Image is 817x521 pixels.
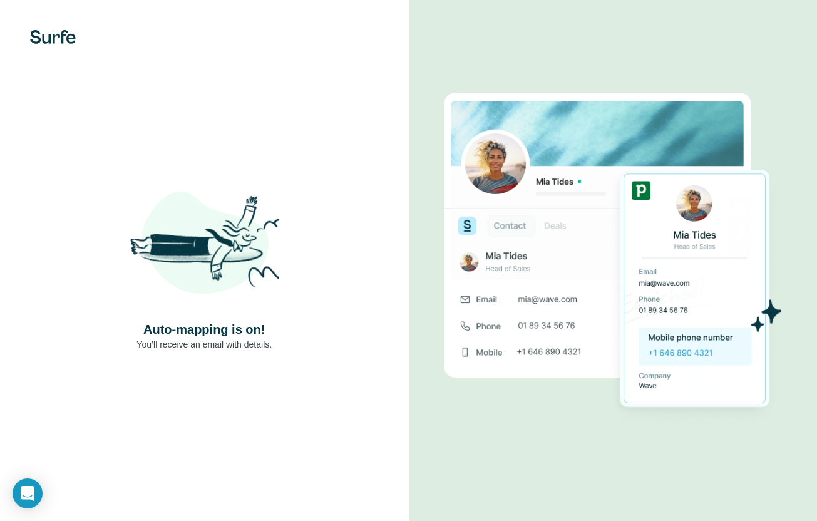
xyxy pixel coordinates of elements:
h4: Auto-mapping is on! [143,321,265,338]
img: Shaka Illustration [129,170,279,321]
img: Surfe's logo [30,30,76,44]
div: Open Intercom Messenger [13,478,43,508]
img: Download Success [444,93,783,428]
p: You’ll receive an email with details. [136,338,272,351]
